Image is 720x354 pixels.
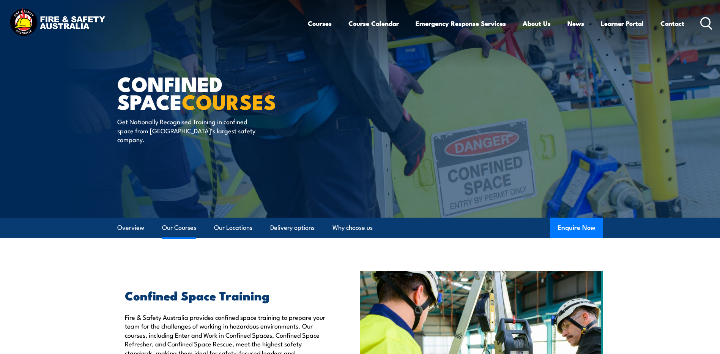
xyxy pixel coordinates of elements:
a: About Us [523,13,551,33]
a: Learner Portal [601,13,644,33]
a: Course Calendar [348,13,399,33]
a: Contact [660,13,684,33]
strong: COURSES [182,85,276,117]
a: Delivery options [270,218,315,238]
a: Our Locations [214,218,252,238]
a: Our Courses [162,218,196,238]
h2: Confined Space Training [125,290,325,300]
p: Get Nationally Recognised Training in confined space from [GEOGRAPHIC_DATA]’s largest safety comp... [117,117,256,144]
a: Courses [308,13,332,33]
button: Enquire Now [550,218,603,238]
a: Emergency Response Services [416,13,506,33]
a: News [567,13,584,33]
a: Why choose us [332,218,373,238]
h1: Confined Space [117,74,305,110]
a: Overview [117,218,144,238]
